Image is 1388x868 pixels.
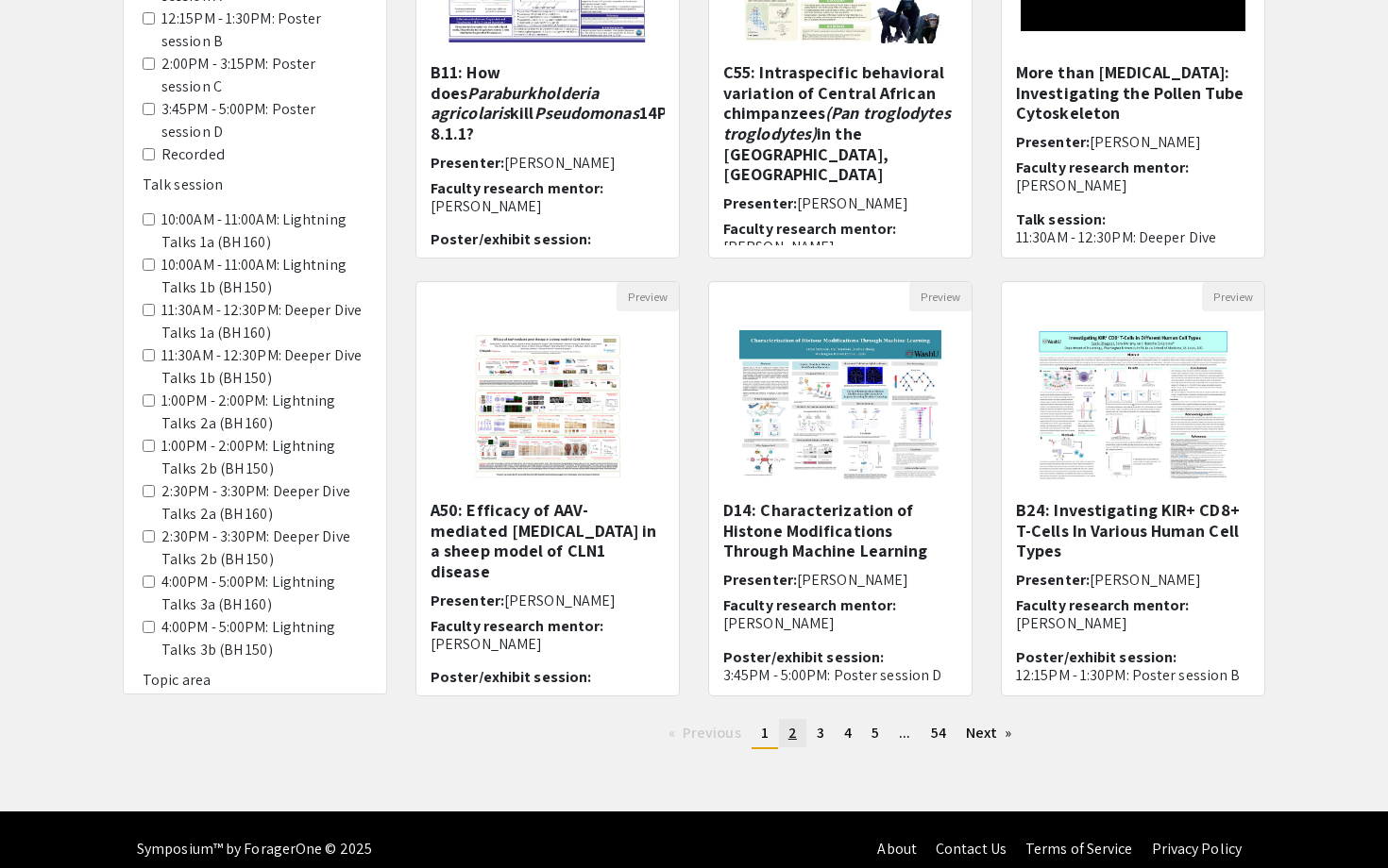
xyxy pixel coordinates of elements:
[817,723,824,743] span: 3
[467,82,599,104] em: Paraburkholderia
[723,238,957,256] p: [PERSON_NAME]
[797,193,908,213] span: [PERSON_NAME]
[1016,666,1250,684] p: 12:15PM - 1:30PM: Poster session B
[161,254,367,299] label: 10:00AM - 11:00AM: Lightning Talks 1b (BH 150)
[161,480,367,526] label: 2:30PM - 3:30PM: Deeper Dive Talks 2a (BH 160)
[723,571,957,589] h6: Presenter:
[1152,839,1242,859] a: Privacy Policy
[1016,571,1250,589] h6: Presenter:
[161,435,367,480] label: 1:00PM - 2:00PM: Lightning Talks 2b (BH 150)
[617,282,679,311] button: Preview
[14,783,80,854] iframe: Chat
[788,723,797,743] span: 2
[431,635,665,653] p: [PERSON_NAME]
[1016,209,1106,229] span: Talk session:
[1016,62,1250,124] h5: More than [MEDICAL_DATA]: Investigating the Pollen Tube Cytoskeleton
[1090,570,1201,590] span: [PERSON_NAME]
[909,282,972,311] button: Preview
[1001,281,1265,696] div: Open Presentation <p class="ql-align-center"><strong>B24: Investigating KIR+ CD8+ T-Cells In Vari...
[931,723,946,743] span: 54
[161,526,367,571] label: 2:30PM - 3:30PM: Deeper Dive Talks 2b (BH 150)
[956,719,1022,747] a: Next page
[415,719,1265,749] ul: Pagination
[1016,228,1250,264] p: 11:30AM - 12:30PM: Deeper Dive Talks 1a (BH 160)
[143,671,367,689] h6: Topic area
[143,175,367,193] h6: Talk session
[723,500,957,561] h5: D14: Characterization of Histone Modifications Through Machine Learning
[1016,176,1250,194] p: [PERSON_NAME]
[161,344,367,390] label: 11:30AM - 12:30PM: Deeper Dive Talks 1b (BH 150)
[161,571,367,616] label: 4:00PM - 5:00PM: Lightning Talks 3a (BH 160)
[161,390,367,435] label: 1:00PM - 2:00PM: Lightning Talks 2a (BH 160)
[431,500,665,581] h5: A50: Efficacy of AAV-mediated [MEDICAL_DATA] in a sheep model of CLN1 disease
[1025,839,1133,859] a: Terms of Service
[161,143,225,166] label: Recorded
[1090,132,1201,152] span: [PERSON_NAME]
[431,102,510,124] em: agricolaris
[161,53,367,98] label: 2:00PM - 3:15PM: Poster session C
[1019,311,1247,500] img: <p class="ql-align-center"><strong>B24: Investigating KIR+ CD8+ T-Cells In Various Human Cell Typ...
[431,62,665,143] h5: B11: How does kill 14P 8.1.1?
[431,154,665,172] h6: Presenter:
[708,281,973,696] div: Open Presentation <p>D14: Characterization of Histone Modifications Through Machine Learning</p>
[1016,647,1176,667] span: Poster/exhibit session:
[723,647,884,667] span: Poster/exhibit session:
[431,197,665,215] p: [PERSON_NAME]
[723,666,957,684] p: 3:45PM - 5:00PM: Poster session D
[844,723,852,743] span: 4
[872,723,879,743] span: 5
[161,616,367,661] label: 4:00PM - 5:00PM: Lightning Talks 3b (BH 150)
[453,311,642,500] img: <p>A50: Efficacy of AAV-mediated gene therapy in a sheep model of CLN1 disease</p>
[723,614,957,632] p: [PERSON_NAME]
[1202,282,1264,311] button: Preview
[683,723,741,743] span: Previous
[431,229,591,249] span: Poster/exhibit session:
[431,592,665,609] h6: Presenter:
[504,153,616,173] span: [PERSON_NAME]
[723,595,896,615] span: Faculty research mentor:
[899,723,910,743] span: ...
[431,667,591,687] span: Poster/exhibit session:
[161,209,367,254] label: 10:00AM - 11:00AM: Lightning Talks 1a (BH 160)
[877,839,917,859] a: About
[1016,500,1250,561] h5: B24: Investigating KIR+ CD8+ T-Cells In Various Human Cell Types
[161,8,367,53] label: 12:15PM - 1:30PM: Poster session B
[161,98,367,143] label: 3:45PM - 5:00PM: Poster session D
[1016,595,1189,615] span: Faculty research mentor:
[1016,158,1189,177] span: Faculty research mentor:
[1016,614,1250,632] p: [PERSON_NAME]
[161,299,367,344] label: 11:30AM - 12:30PM: Deeper Dive Talks 1a (BH 160)
[723,219,896,239] span: Faculty research mentor:
[431,178,603,198] span: Faculty research mentor:
[797,570,908,590] span: [PERSON_NAME]
[534,102,639,124] em: Pseudomonas
[936,839,1007,859] a: Contact Us
[761,723,769,743] span: 1
[723,102,951,144] em: (Pan troglodytes troglodytes)
[415,281,680,696] div: Open Presentation <p>A50: Efficacy of AAV-mediated gene therapy in a sheep model of CLN1 disease</p>
[1016,133,1250,151] h6: Presenter:
[723,194,957,212] h6: Presenter:
[504,591,616,610] span: [PERSON_NAME]
[431,616,603,636] span: Faculty research mentor:
[723,62,957,185] h5: C55: Intraspecific behavioral variation of Central African chimpanzees in the [GEOGRAPHIC_DATA], ...
[720,311,959,500] img: <p>D14: Characterization of Histone Modifications Through Machine Learning</p>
